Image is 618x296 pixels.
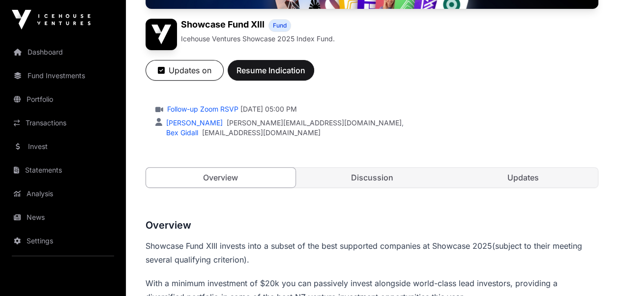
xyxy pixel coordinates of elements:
button: Updates on [146,60,224,81]
a: Invest [8,136,118,157]
a: Bex Gidall [164,128,198,137]
span: [DATE] 05:00 PM [240,104,297,114]
a: Fund Investments [8,65,118,87]
a: Statements [8,159,118,181]
a: News [8,207,118,228]
a: Dashboard [8,41,118,63]
span: Showcase Fund XIII invests into a subset of the best supported companies at Showcase 2025 [146,241,492,251]
a: Portfolio [8,89,118,110]
a: Resume Indication [228,70,314,80]
h1: Showcase Fund XIII [181,19,265,32]
a: Follow-up Zoom RSVP [165,104,238,114]
p: (subject to their meeting several qualifying criterion). [146,239,598,266]
nav: Tabs [146,168,598,187]
button: Resume Indication [228,60,314,81]
a: [PERSON_NAME][EMAIL_ADDRESS][DOMAIN_NAME] [227,118,402,128]
a: Updates [448,168,598,187]
p: Icehouse Ventures Showcase 2025 Index Fund. [181,34,335,44]
a: [PERSON_NAME] [164,118,223,127]
a: [EMAIL_ADDRESS][DOMAIN_NAME] [202,128,321,138]
a: Transactions [8,112,118,134]
a: Overview [146,167,296,188]
span: Resume Indication [236,64,305,76]
span: Fund [273,22,287,30]
div: , [164,118,404,128]
a: Analysis [8,183,118,205]
img: Showcase Fund XIII [146,19,177,50]
a: Discussion [297,168,447,187]
iframe: Chat Widget [569,249,618,296]
h3: Overview [146,217,598,233]
a: Settings [8,230,118,252]
img: Icehouse Ventures Logo [12,10,90,30]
